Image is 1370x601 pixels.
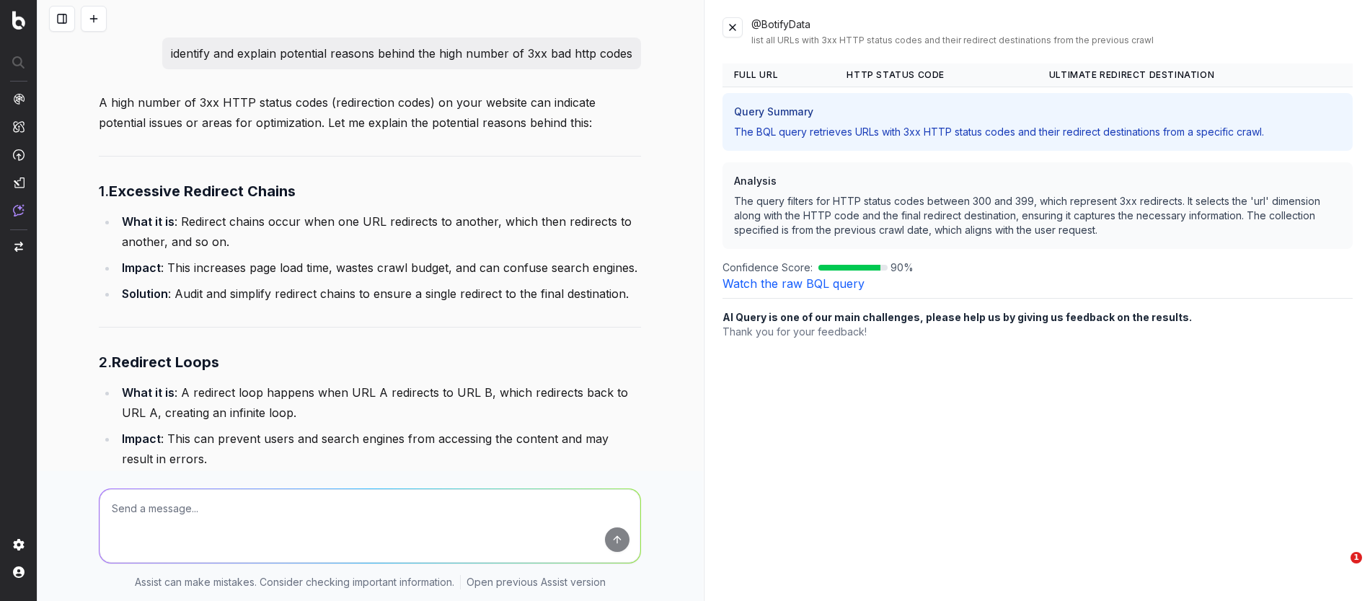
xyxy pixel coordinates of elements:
[135,575,454,589] p: Assist can make mistakes. Consider checking important information.
[109,183,296,200] strong: Excessive Redirect Chains
[118,429,641,469] li: : This can prevent users and search engines from accessing the content and may result in errors.
[722,276,865,291] a: Watch the raw BQL query
[13,566,25,578] img: My account
[122,431,161,446] strong: Impact
[12,11,25,30] img: Botify logo
[118,284,641,304] li: : Audit and simplify redirect chains to ensure a single redirect to the final destination.
[751,17,1353,46] div: @BotifyData
[722,325,1353,339] div: Thank you for your feedback!
[722,260,813,275] span: Confidence Score:
[13,539,25,550] img: Setting
[13,120,25,133] img: Intelligence
[1321,552,1356,587] iframe: Intercom live chat
[122,260,161,275] strong: Impact
[1038,63,1353,87] th: Ultimate Redirect Destination
[13,204,25,216] img: Assist
[99,180,641,203] h3: 1.
[122,286,168,301] strong: Solution
[890,260,914,275] span: 90 %
[118,211,641,252] li: : Redirect chains occur when one URL redirects to another, which then redirects to another, and s...
[734,105,1342,119] h3: Query Summary
[122,214,174,229] strong: What it is
[171,43,632,63] p: identify and explain potential reasons behind the high number of 3xx bad http codes
[722,63,836,87] th: Full URL
[734,174,1342,188] h3: Analysis
[14,242,23,252] img: Switch project
[734,125,1342,139] p: The BQL query retrieves URLs with 3xx HTTP status codes and their redirect destinations from a sp...
[13,93,25,105] img: Analytics
[467,575,606,589] a: Open previous Assist version
[751,35,1353,46] div: list all URLs with 3xx HTTP status codes and their redirect destinations from the previous crawl
[13,149,25,161] img: Activation
[99,92,641,133] p: A high number of 3xx HTTP status codes (redirection codes) on your website can indicate potential...
[1351,552,1362,563] span: 1
[99,351,641,374] h3: 2.
[13,177,25,188] img: Studio
[835,63,1037,87] th: HTTP Status Code
[722,311,1192,323] b: AI Query is one of our main challenges, please help us by giving us feedback on the results.
[734,194,1342,237] p: The query filters for HTTP status codes between 300 and 399, which represent 3xx redirects. It se...
[118,258,641,278] li: : This increases page load time, wastes crawl budget, and can confuse search engines.
[122,385,174,400] strong: What it is
[118,382,641,423] li: : A redirect loop happens when URL A redirects to URL B, which redirects back to URL A, creating ...
[112,354,219,371] strong: Redirect Loops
